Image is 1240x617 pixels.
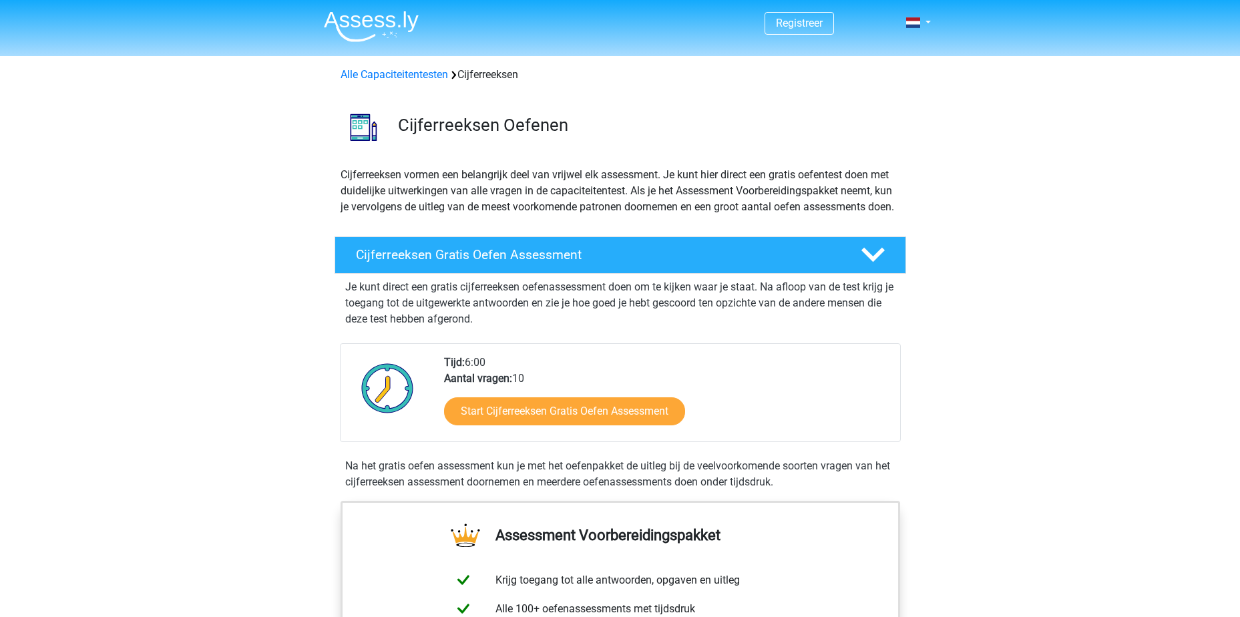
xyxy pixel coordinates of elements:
[434,355,899,441] div: 6:00 10
[340,458,901,490] div: Na het gratis oefen assessment kun je met het oefenpakket de uitleg bij de veelvoorkomende soorte...
[444,356,465,369] b: Tijd:
[324,11,419,42] img: Assessly
[444,397,685,425] a: Start Cijferreeksen Gratis Oefen Assessment
[341,167,900,215] p: Cijferreeksen vormen een belangrijk deel van vrijwel elk assessment. Je kunt hier direct een grat...
[776,17,823,29] a: Registreer
[345,279,895,327] p: Je kunt direct een gratis cijferreeksen oefenassessment doen om te kijken waar je staat. Na afloo...
[354,355,421,421] img: Klok
[356,247,839,262] h4: Cijferreeksen Gratis Oefen Assessment
[398,115,895,136] h3: Cijferreeksen Oefenen
[335,67,905,83] div: Cijferreeksen
[335,99,392,156] img: cijferreeksen
[444,372,512,385] b: Aantal vragen:
[341,68,448,81] a: Alle Capaciteitentesten
[329,236,911,274] a: Cijferreeksen Gratis Oefen Assessment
